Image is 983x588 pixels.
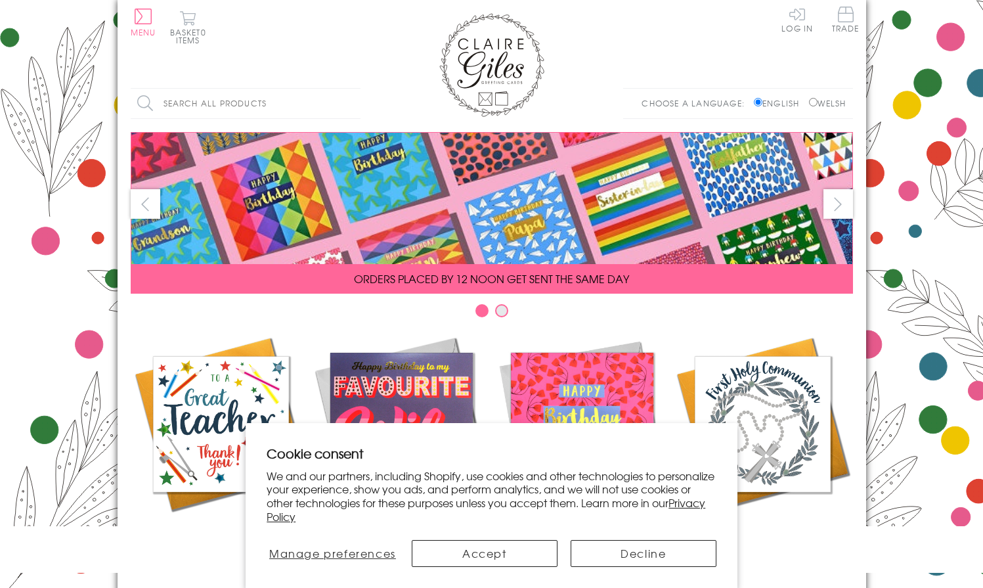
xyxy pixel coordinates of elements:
a: Privacy Policy [267,495,705,524]
p: Choose a language: [642,97,751,109]
button: Carousel Page 1 (Current Slide) [475,304,489,317]
button: prev [131,189,160,219]
label: Welsh [809,97,846,109]
span: Menu [131,26,156,38]
div: Carousel Pagination [131,304,853,324]
span: ORDERS PLACED BY 12 NOON GET SENT THE SAME DAY [354,271,629,286]
h2: Cookie consent [267,444,716,463]
span: 0 items [176,26,206,46]
button: Basket0 items [170,11,206,44]
span: Manage preferences [269,545,396,561]
p: We and our partners, including Shopify, use cookies and other technologies to personalize your ex... [267,469,716,524]
a: New Releases [311,334,492,540]
span: Communion and Confirmation [707,524,818,556]
a: Academic [131,334,311,540]
input: Search [347,89,360,118]
span: Trade [832,7,860,32]
a: Communion and Confirmation [672,334,853,556]
label: English [754,97,806,109]
a: Trade [832,7,860,35]
button: Carousel Page 2 [495,304,508,317]
button: Menu [131,9,156,36]
button: next [823,189,853,219]
input: Search all products [131,89,360,118]
a: Log In [781,7,813,32]
span: Academic [187,524,255,540]
input: Welsh [809,98,818,106]
button: Decline [571,540,716,567]
button: Manage preferences [267,540,398,567]
button: Accept [412,540,557,567]
img: Claire Giles Greetings Cards [439,13,544,117]
a: Birthdays [492,334,672,540]
input: English [754,98,762,106]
